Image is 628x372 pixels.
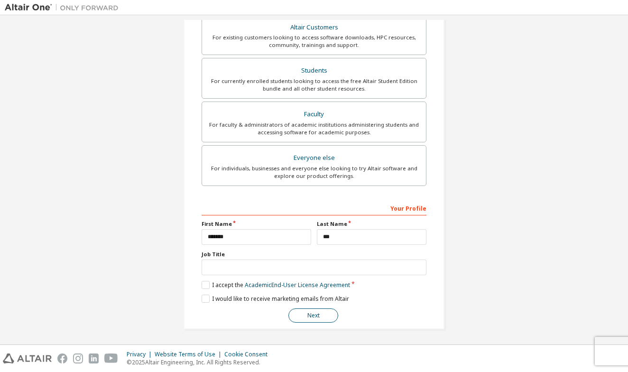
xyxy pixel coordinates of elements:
img: altair_logo.svg [3,353,52,363]
div: For individuals, businesses and everyone else looking to try Altair software and explore our prod... [208,165,420,180]
label: Job Title [202,251,426,258]
div: Cookie Consent [224,351,273,358]
img: Altair One [5,3,123,12]
div: Everyone else [208,151,420,165]
label: Last Name [317,220,426,228]
div: For faculty & administrators of academic institutions administering students and accessing softwa... [208,121,420,136]
div: Your Profile [202,200,426,215]
div: Website Terms of Use [155,351,224,358]
div: For existing customers looking to access software downloads, HPC resources, community, trainings ... [208,34,420,49]
a: Academic End-User License Agreement [245,281,350,289]
img: instagram.svg [73,353,83,363]
button: Next [288,308,338,323]
div: Privacy [127,351,155,358]
img: linkedin.svg [89,353,99,363]
div: For currently enrolled students looking to access the free Altair Student Edition bundle and all ... [208,77,420,93]
img: youtube.svg [104,353,118,363]
div: Students [208,64,420,77]
img: facebook.svg [57,353,67,363]
p: © 2025 Altair Engineering, Inc. All Rights Reserved. [127,358,273,366]
div: Altair Customers [208,21,420,34]
label: I would like to receive marketing emails from Altair [202,295,349,303]
label: I accept the [202,281,350,289]
div: Faculty [208,108,420,121]
label: First Name [202,220,311,228]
